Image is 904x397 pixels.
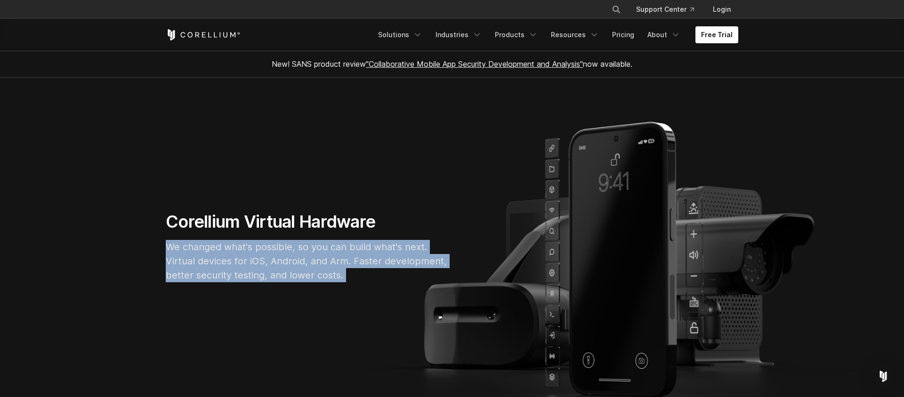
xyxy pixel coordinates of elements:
a: Login [705,1,738,18]
a: Support Center [629,1,702,18]
a: Corellium Home [166,29,241,40]
div: Open Intercom Messenger [872,365,895,388]
a: Products [489,26,543,43]
h1: Corellium Virtual Hardware [166,211,448,232]
a: Pricing [606,26,640,43]
div: Navigation Menu [372,26,738,43]
span: New! SANS product review now available. [272,59,632,69]
a: About [642,26,686,43]
a: "Collaborative Mobile App Security Development and Analysis" [366,59,583,69]
button: Search [608,1,625,18]
a: Free Trial [695,26,738,43]
a: Solutions [372,26,428,43]
p: We changed what's possible, so you can build what's next. Virtual devices for iOS, Android, and A... [166,240,448,282]
a: Industries [430,26,487,43]
a: Resources [545,26,605,43]
div: Navigation Menu [600,1,738,18]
